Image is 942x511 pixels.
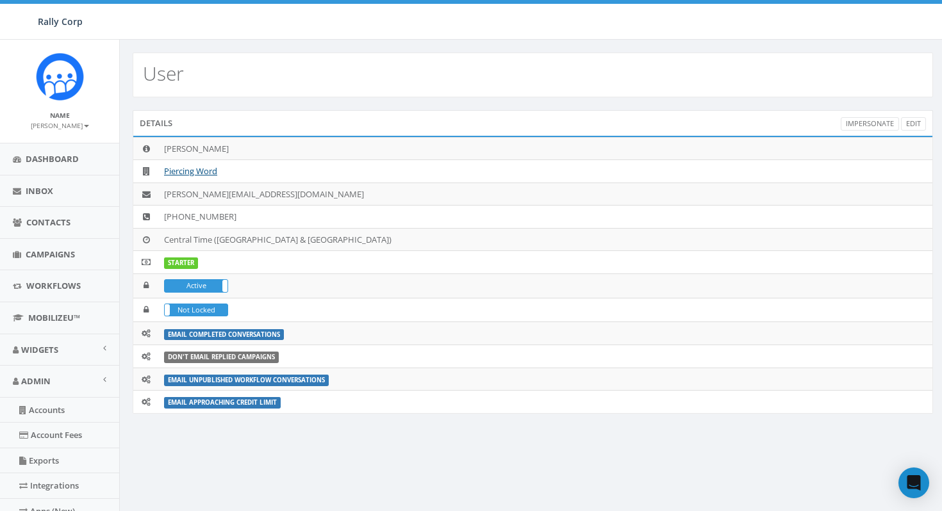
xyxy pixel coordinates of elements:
img: Icon_1.png [36,53,84,101]
span: Admin [21,375,51,387]
span: Campaigns [26,248,75,260]
td: [PHONE_NUMBER] [159,206,932,229]
span: Workflows [26,280,81,291]
div: Details [133,110,933,136]
label: Email Unpublished Workflow Conversations [164,375,329,386]
small: Name [50,111,70,120]
small: [PERSON_NAME] [31,121,89,130]
label: Not Locked [165,304,227,316]
span: Contacts [26,216,70,228]
label: Active [165,280,227,292]
span: Rally Corp [38,15,83,28]
td: [PERSON_NAME] [159,137,932,160]
div: Open Intercom Messenger [898,467,929,498]
div: ActiveIn Active [164,279,228,293]
label: Email Approaching Credit Limit [164,397,281,409]
a: [PERSON_NAME] [31,119,89,131]
span: Inbox [26,185,53,197]
td: [PERSON_NAME][EMAIL_ADDRESS][DOMAIN_NAME] [159,182,932,206]
label: Email Completed Conversations [164,329,284,341]
a: Impersonate [841,117,899,131]
div: LockedNot Locked [164,304,228,317]
td: Central Time ([GEOGRAPHIC_DATA] & [GEOGRAPHIC_DATA]) [159,228,932,251]
label: STARTER [164,257,198,269]
span: Dashboard [26,153,79,165]
span: Widgets [21,344,58,355]
label: Don't Email Replied Campaigns [164,352,279,363]
h2: User [143,63,184,84]
a: Edit [901,117,926,131]
span: MobilizeU™ [28,312,80,323]
a: Piercing Word [164,165,217,177]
